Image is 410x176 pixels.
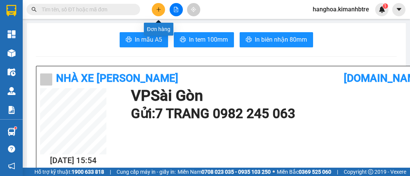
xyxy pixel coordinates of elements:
span: Hỗ trợ kỹ thuật: [34,168,104,176]
span: 1 [384,3,387,9]
img: icon-new-feature [379,6,385,13]
b: Nhà xe [PERSON_NAME] [56,72,178,84]
span: ⚪️ [273,170,275,173]
span: In mẫu A5 [135,35,162,44]
span: hanghoa.kimanhbtre [307,5,375,14]
button: printerIn mẫu A5 [120,32,168,47]
span: plus [156,7,161,12]
span: | [337,168,338,176]
span: printer [126,36,132,44]
h2: [DATE] 15:54 [40,154,106,167]
span: file-add [173,7,179,12]
img: warehouse-icon [8,128,16,136]
strong: 0369 525 060 [299,169,331,175]
sup: 1 [383,3,388,9]
strong: 1900 633 818 [72,169,104,175]
span: caret-down [396,6,402,13]
img: solution-icon [8,106,16,114]
button: printerIn tem 100mm [174,32,234,47]
strong: 0708 023 035 - 0935 103 250 [201,169,271,175]
button: plus [152,3,165,16]
span: question-circle [8,145,15,153]
sup: 1 [14,127,17,129]
span: printer [180,36,186,44]
button: file-add [170,3,183,16]
span: | [110,168,111,176]
span: Miền Nam [178,168,271,176]
span: printer [246,36,252,44]
img: dashboard-icon [8,30,16,38]
span: search [31,7,37,12]
img: warehouse-icon [8,68,16,76]
input: Tìm tên, số ĐT hoặc mã đơn [42,5,131,14]
span: In tem 100mm [189,35,228,44]
button: caret-down [392,3,405,16]
span: notification [8,162,15,170]
img: logo-vxr [6,5,16,16]
span: aim [191,7,196,12]
span: copyright [368,169,373,174]
img: warehouse-icon [8,87,16,95]
span: Cung cấp máy in - giấy in: [117,168,176,176]
button: printerIn biên nhận 80mm [240,32,313,47]
img: warehouse-icon [8,49,16,57]
span: Miền Bắc [277,168,331,176]
span: In biên nhận 80mm [255,35,307,44]
button: aim [187,3,200,16]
